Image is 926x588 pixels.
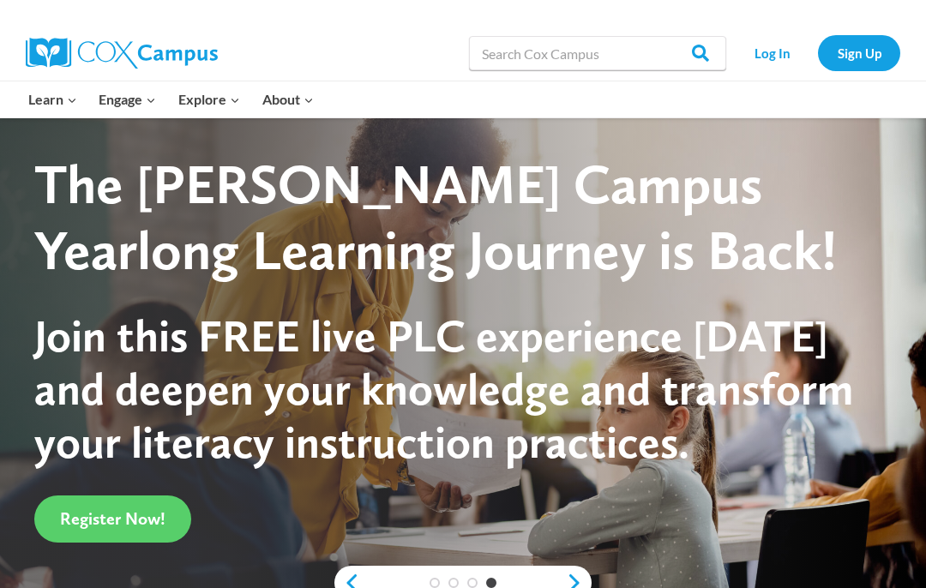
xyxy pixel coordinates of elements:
[34,152,866,284] div: The [PERSON_NAME] Campus Yearlong Learning Journey is Back!
[467,578,478,588] a: 3
[34,309,853,470] span: Join this FREE live PLC experience [DATE] and deepen your knowledge and transform your literacy i...
[167,81,251,117] button: Child menu of Explore
[469,36,726,70] input: Search Cox Campus
[430,578,440,588] a: 1
[448,578,459,588] a: 2
[251,81,325,117] button: Child menu of About
[26,38,218,69] img: Cox Campus
[735,35,809,70] a: Log In
[60,508,165,529] span: Register Now!
[17,81,324,117] nav: Primary Navigation
[17,81,88,117] button: Child menu of Learn
[818,35,900,70] a: Sign Up
[34,495,191,543] a: Register Now!
[735,35,900,70] nav: Secondary Navigation
[88,81,168,117] button: Child menu of Engage
[486,578,496,588] a: 4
